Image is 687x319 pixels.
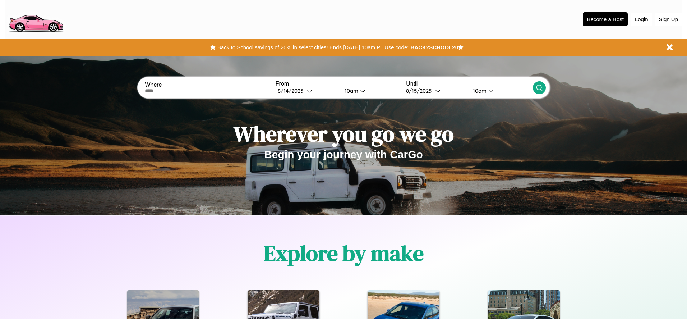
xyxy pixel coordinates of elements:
b: BACK2SCHOOL20 [410,44,458,50]
div: 8 / 14 / 2025 [278,87,307,94]
button: 10am [467,87,532,95]
h1: Explore by make [264,238,424,268]
button: Back to School savings of 20% in select cities! Ends [DATE] 10am PT.Use code: [216,42,410,53]
div: 10am [469,87,488,94]
button: Sign Up [655,13,682,26]
label: From [276,81,402,87]
button: 8/14/2025 [276,87,339,95]
button: Become a Host [583,12,628,26]
label: Where [145,82,271,88]
div: 10am [341,87,360,94]
button: 10am [339,87,402,95]
img: logo [5,4,66,34]
button: Login [631,13,652,26]
label: Until [406,81,532,87]
div: 8 / 15 / 2025 [406,87,435,94]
